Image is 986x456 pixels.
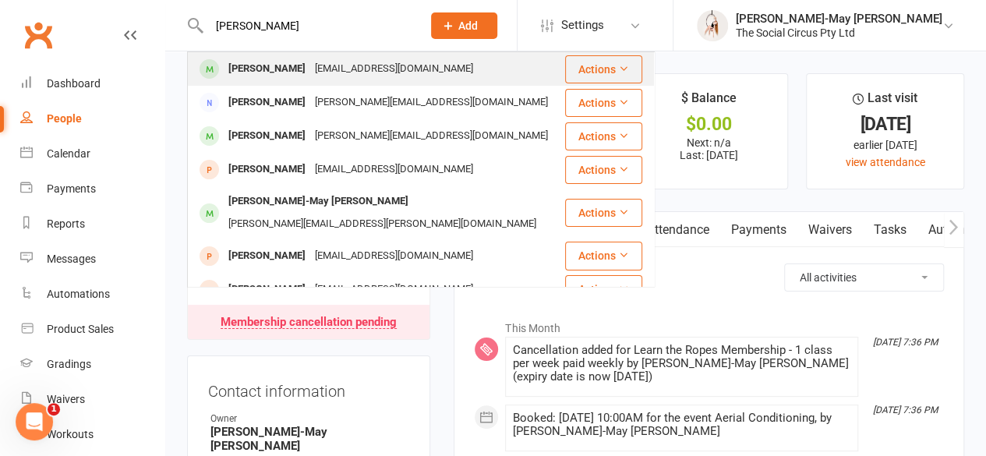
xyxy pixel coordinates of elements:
[224,213,541,235] div: [PERSON_NAME][EMAIL_ADDRESS][PERSON_NAME][DOMAIN_NAME]
[565,275,642,303] button: Actions
[474,263,944,288] h3: Activity
[736,26,942,40] div: The Social Circus Pty Ltd
[797,212,862,248] a: Waivers
[208,376,409,400] h3: Contact information
[224,245,310,267] div: [PERSON_NAME]
[635,212,719,248] a: Attendance
[20,66,164,101] a: Dashboard
[48,403,60,415] span: 1
[20,347,164,382] a: Gradings
[310,58,478,80] div: [EMAIL_ADDRESS][DOMAIN_NAME]
[221,316,397,329] div: Membership cancellation pending
[47,428,94,440] div: Workouts
[565,156,642,184] button: Actions
[512,412,851,438] div: Booked: [DATE] 10:00AM for the event Aerial Conditioning, by [PERSON_NAME]-May [PERSON_NAME]
[458,19,478,32] span: Add
[20,312,164,347] a: Product Sales
[681,88,737,116] div: $ Balance
[873,337,938,348] i: [DATE] 7:36 PM
[565,242,642,270] button: Actions
[47,217,85,230] div: Reports
[431,12,497,39] button: Add
[47,323,114,335] div: Product Sales
[821,116,949,133] div: [DATE]
[224,58,310,80] div: [PERSON_NAME]
[565,199,642,227] button: Actions
[47,393,85,405] div: Waivers
[224,190,413,213] div: [PERSON_NAME]-May [PERSON_NAME]
[47,253,96,265] div: Messages
[224,158,310,181] div: [PERSON_NAME]
[821,136,949,154] div: earlier [DATE]
[20,242,164,277] a: Messages
[20,101,164,136] a: People
[310,125,553,147] div: [PERSON_NAME][EMAIL_ADDRESS][DOMAIN_NAME]
[565,89,642,117] button: Actions
[20,171,164,207] a: Payments
[474,312,944,337] li: This Month
[846,156,925,168] a: view attendance
[645,136,773,161] p: Next: n/a Last: [DATE]
[20,136,164,171] a: Calendar
[697,10,728,41] img: thumb_image1735801805.png
[20,277,164,312] a: Automations
[20,382,164,417] a: Waivers
[310,91,553,114] div: [PERSON_NAME][EMAIL_ADDRESS][DOMAIN_NAME]
[873,405,938,415] i: [DATE] 7:36 PM
[565,122,642,150] button: Actions
[224,278,310,301] div: [PERSON_NAME]
[310,278,478,301] div: [EMAIL_ADDRESS][DOMAIN_NAME]
[853,88,917,116] div: Last visit
[20,207,164,242] a: Reports
[310,158,478,181] div: [EMAIL_ADDRESS][DOMAIN_NAME]
[47,182,96,195] div: Payments
[47,288,110,300] div: Automations
[862,212,917,248] a: Tasks
[47,112,82,125] div: People
[224,125,310,147] div: [PERSON_NAME]
[512,344,851,384] div: Cancellation added for Learn the Ropes Membership - 1 class per week paid weekly by [PERSON_NAME]...
[204,15,411,37] input: Search...
[20,417,164,452] a: Workouts
[561,8,604,43] span: Settings
[19,16,58,55] a: Clubworx
[645,116,773,133] div: $0.00
[736,12,942,26] div: [PERSON_NAME]-May [PERSON_NAME]
[565,55,642,83] button: Actions
[310,245,478,267] div: [EMAIL_ADDRESS][DOMAIN_NAME]
[47,77,101,90] div: Dashboard
[210,412,409,426] div: Owner
[719,212,797,248] a: Payments
[224,91,310,114] div: [PERSON_NAME]
[47,147,90,160] div: Calendar
[210,425,409,453] strong: [PERSON_NAME]-May [PERSON_NAME]
[16,403,53,440] iframe: Intercom live chat
[47,358,91,370] div: Gradings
